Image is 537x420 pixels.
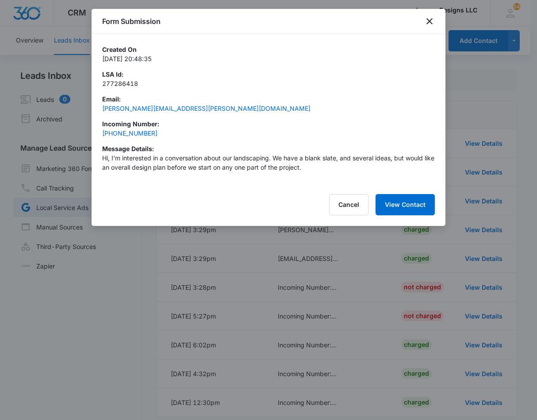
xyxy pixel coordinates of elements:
p: Message Details : [102,144,435,153]
button: View Contact [376,194,435,215]
p: Incoming Number : [102,119,435,128]
p: LSA Id : [102,70,435,79]
h1: Form Submission [102,16,161,27]
a: [PERSON_NAME][EMAIL_ADDRESS][PERSON_NAME][DOMAIN_NAME] [102,105,311,112]
a: [PHONE_NUMBER] [102,129,157,137]
p: Hi, I'm interested in a conversation about our landscaping. We have a blank slate, and several id... [102,153,435,172]
p: [DATE] 20:48:35 [102,54,435,63]
p: Created On [102,45,435,54]
p: Email : [102,94,435,104]
button: Cancel [329,194,368,215]
p: 277286418 [102,79,435,88]
button: close [424,16,435,27]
